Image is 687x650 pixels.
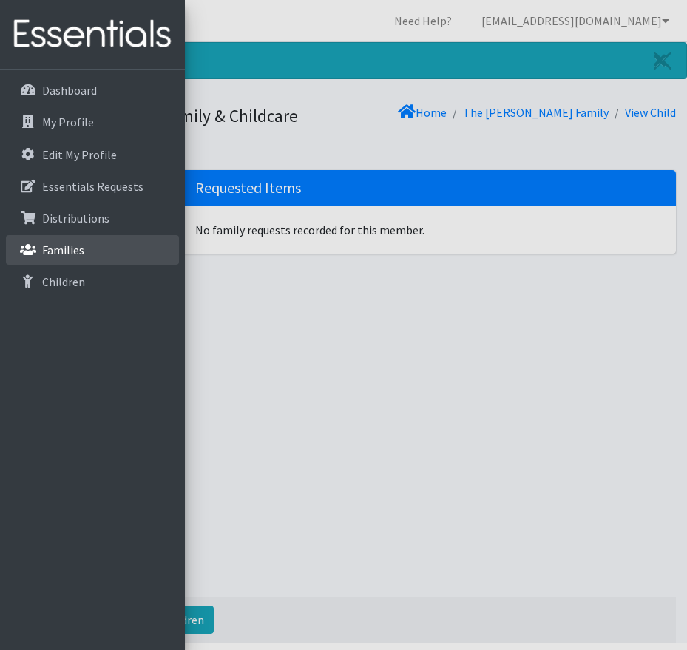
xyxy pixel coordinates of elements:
[6,267,179,297] a: Children
[6,203,179,233] a: Distributions
[42,274,85,289] p: Children
[42,83,97,98] p: Dashboard
[6,140,179,169] a: Edit My Profile
[42,147,117,162] p: Edit My Profile
[42,179,143,194] p: Essentials Requests
[6,235,179,265] a: Families
[6,75,179,105] a: Dashboard
[6,10,179,59] img: HumanEssentials
[6,172,179,201] a: Essentials Requests
[42,243,84,257] p: Families
[6,107,179,137] a: My Profile
[42,115,94,129] p: My Profile
[42,211,109,226] p: Distributions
